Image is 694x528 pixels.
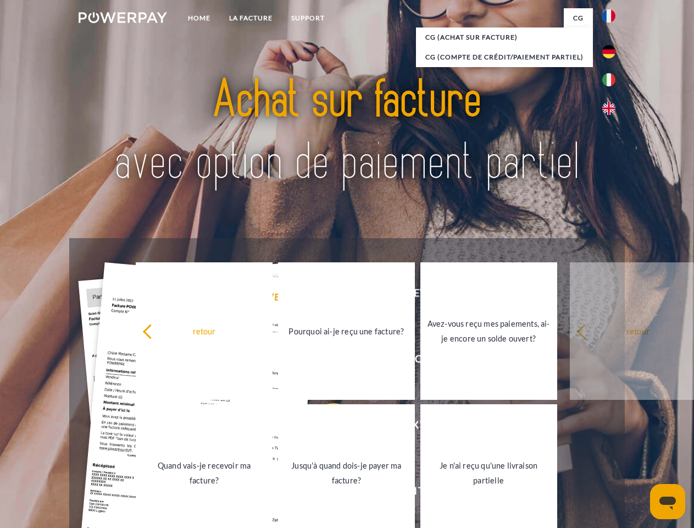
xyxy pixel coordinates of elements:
[282,8,334,28] a: Support
[285,323,408,338] div: Pourquoi ai-je reçu une facture?
[142,323,266,338] div: retour
[420,262,557,400] a: Avez-vous reçu mes paiements, ai-je encore un solde ouvert?
[602,45,615,58] img: de
[416,47,593,67] a: CG (Compte de crédit/paiement partiel)
[427,316,551,346] div: Avez-vous reçu mes paiements, ai-je encore un solde ouvert?
[602,73,615,86] img: it
[142,458,266,488] div: Quand vais-je recevoir ma facture?
[564,8,593,28] a: CG
[602,9,615,23] img: fr
[79,12,167,23] img: logo-powerpay-white.svg
[105,53,589,211] img: title-powerpay_fr.svg
[427,458,551,488] div: Je n'ai reçu qu'une livraison partielle
[220,8,282,28] a: LA FACTURE
[650,484,685,519] iframe: Bouton de lancement de la fenêtre de messagerie
[285,458,408,488] div: Jusqu'à quand dois-je payer ma facture?
[179,8,220,28] a: Home
[416,28,593,47] a: CG (achat sur facture)
[602,102,615,115] img: en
